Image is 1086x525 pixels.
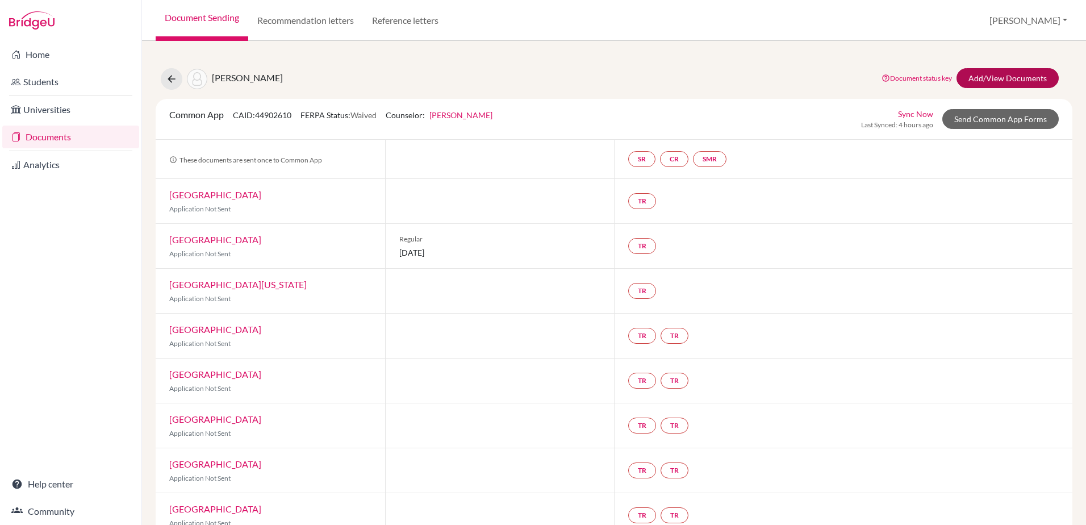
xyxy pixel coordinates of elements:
a: TR [628,463,656,478]
span: Application Not Sent [169,339,231,348]
span: Application Not Sent [169,429,231,438]
a: Document status key [882,74,952,82]
a: [GEOGRAPHIC_DATA] [169,324,261,335]
span: [DATE] [399,247,601,259]
a: TR [628,507,656,523]
a: TR [661,507,688,523]
img: Bridge-U [9,11,55,30]
a: [GEOGRAPHIC_DATA] [169,189,261,200]
span: Application Not Sent [169,205,231,213]
a: Home [2,43,139,66]
span: Common App [169,109,224,120]
a: Students [2,70,139,93]
span: These documents are sent once to Common App [169,156,322,164]
a: TR [661,463,688,478]
span: Application Not Sent [169,294,231,303]
span: [PERSON_NAME] [212,72,283,83]
a: Add/View Documents [956,68,1059,88]
a: TR [661,418,688,434]
a: TR [661,373,688,389]
span: FERPA Status: [300,110,377,120]
span: Waived [350,110,377,120]
a: CR [660,151,688,167]
a: TR [661,328,688,344]
a: TR [628,238,656,254]
a: Send Common App Forms [942,109,1059,129]
span: Application Not Sent [169,249,231,258]
a: [GEOGRAPHIC_DATA] [169,369,261,380]
a: Documents [2,126,139,148]
a: [PERSON_NAME] [429,110,492,120]
span: Regular [399,234,601,244]
a: [GEOGRAPHIC_DATA] [169,414,261,424]
a: TR [628,328,656,344]
a: Community [2,500,139,523]
span: Application Not Sent [169,384,231,393]
a: Analytics [2,153,139,176]
span: Application Not Sent [169,474,231,482]
button: [PERSON_NAME] [984,10,1072,31]
span: Counselor: [386,110,492,120]
a: SMR [693,151,726,167]
a: [GEOGRAPHIC_DATA] [169,234,261,245]
a: TR [628,283,656,299]
a: TR [628,373,656,389]
a: [GEOGRAPHIC_DATA] [169,459,261,469]
a: Help center [2,473,139,495]
a: TR [628,193,656,209]
span: CAID: 44902610 [233,110,291,120]
a: Sync Now [898,108,933,120]
a: [GEOGRAPHIC_DATA][US_STATE] [169,279,307,290]
a: SR [628,151,655,167]
a: TR [628,418,656,434]
a: [GEOGRAPHIC_DATA] [169,503,261,514]
a: Universities [2,98,139,121]
span: Last Synced: 4 hours ago [861,120,933,130]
